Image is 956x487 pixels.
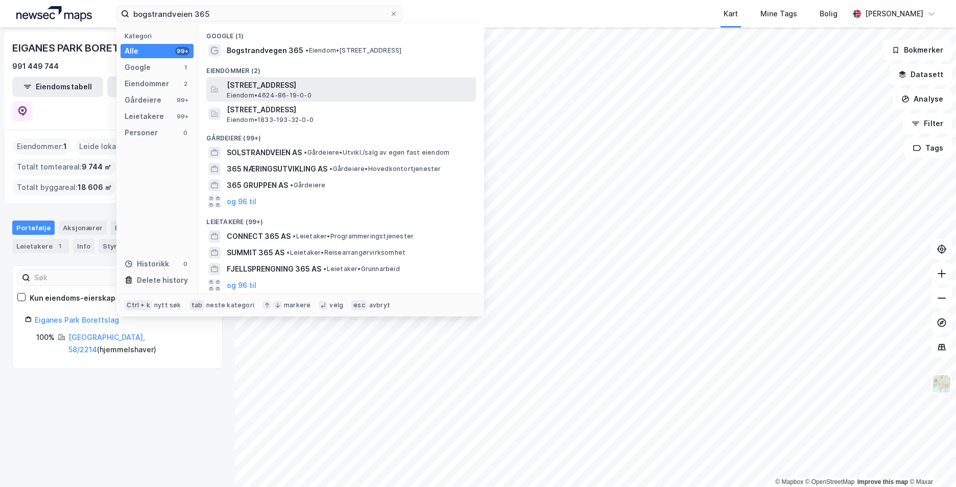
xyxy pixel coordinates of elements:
button: Analyse [893,89,952,109]
span: Gårdeiere [290,181,325,189]
div: 100% [36,331,55,344]
div: 0 [181,129,189,137]
button: og 96 til [227,279,256,291]
span: • [329,165,332,173]
button: Filter [903,113,952,134]
img: logo.a4113a55bc3d86da70a041830d287a7e.svg [16,6,92,21]
iframe: Chat Widget [905,438,956,487]
div: Totalt tomteareal : [13,159,115,175]
div: Personer [125,127,158,139]
span: CONNECT 365 AS [227,230,291,242]
span: 1 [63,140,67,153]
button: og 96 til [227,196,256,208]
span: 365 GRUPPEN AS [227,179,288,191]
input: Søk [30,270,142,285]
div: [PERSON_NAME] [865,8,923,20]
div: Eiendommer [111,221,174,235]
div: Historikk [125,258,169,270]
div: Leietakere [12,239,69,253]
div: Totalt byggareal : [13,179,116,196]
div: Mine Tags [760,8,797,20]
div: ( hjemmelshaver ) [68,331,210,356]
div: neste kategori [206,301,254,309]
div: Info [73,239,94,253]
span: • [286,249,290,256]
span: Gårdeiere • Utvikl./salg av egen fast eiendom [304,149,449,157]
div: avbryt [369,301,390,309]
span: Leietaker • Grunnarbeid [323,265,399,273]
button: Tags [904,138,952,158]
a: Eiganes Park Borettslag [35,315,119,324]
span: 365 NÆRINGSUTVIKLING AS [227,163,327,175]
button: Datasett [890,64,952,85]
span: [STREET_ADDRESS] [227,104,472,116]
span: Eiendom • [STREET_ADDRESS] [305,46,401,55]
a: Improve this map [857,478,908,485]
span: FJELLSPRENGNING 365 AS [227,263,321,275]
div: Styret [99,239,140,253]
div: 991 449 744 [12,60,59,72]
div: tab [189,300,205,310]
span: Eiendom • 4624-86-19-0-0 [227,91,311,100]
div: velg [329,301,343,309]
div: Bolig [820,8,838,20]
span: • [293,232,296,240]
button: Bokmerker [883,40,952,60]
div: Eiendommer [125,78,169,90]
a: OpenStreetMap [805,478,855,485]
span: • [305,46,308,54]
span: Leietaker • Reisearrangørvirksomhet [286,249,405,257]
div: Kategori [125,32,194,40]
span: • [290,181,293,189]
div: Leietakere [125,110,164,123]
div: 2 [181,80,189,88]
span: [STREET_ADDRESS] [227,79,472,91]
input: Søk på adresse, matrikkel, gårdeiere, leietakere eller personer [129,6,390,21]
div: 1 [55,241,65,251]
div: Kart [724,8,738,20]
div: Google (1) [198,24,484,42]
span: Gårdeiere • Hovedkontortjenester [329,165,441,173]
div: markere [284,301,310,309]
div: Eiendommer : [13,138,71,155]
div: Leietakere (99+) [198,210,484,228]
div: Ctrl + k [125,300,152,310]
div: Kun eiendoms-eierskap [30,292,115,304]
div: Delete history [137,274,188,286]
div: Aksjonærer [59,221,107,235]
div: Portefølje [12,221,55,235]
span: Bogstrandvegen 365 [227,44,303,57]
div: 99+ [175,112,189,120]
a: Mapbox [775,478,803,485]
div: 1 [181,63,189,71]
div: 99+ [175,96,189,104]
div: Google [125,61,151,74]
div: Gårdeiere [125,94,161,106]
div: Alle [125,45,138,57]
div: Eiendommer (2) [198,59,484,77]
div: EIGANES PARK BORETTSLAG [12,40,155,56]
button: Eiendomstabell [12,77,103,97]
div: Gårdeiere (99+) [198,126,484,144]
span: • [323,265,326,273]
div: 99+ [175,47,189,55]
span: Leietaker • Programmeringstjenester [293,232,414,240]
div: 0 [181,260,189,268]
div: esc [351,300,367,310]
span: SUMMIT 365 AS [227,247,284,259]
div: nytt søk [154,301,181,309]
span: • [304,149,307,156]
span: SOLSTRANDVEIEN AS [227,147,302,159]
div: Leide lokasjoner : [75,138,148,155]
a: [GEOGRAPHIC_DATA], 58/2214 [68,333,145,354]
span: 18 606 ㎡ [78,181,112,193]
span: 9 744 ㎡ [82,161,111,173]
img: Z [932,374,951,394]
span: Eiendom • 1833-193-32-0-0 [227,116,314,124]
button: Leietakertabell [107,77,198,97]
